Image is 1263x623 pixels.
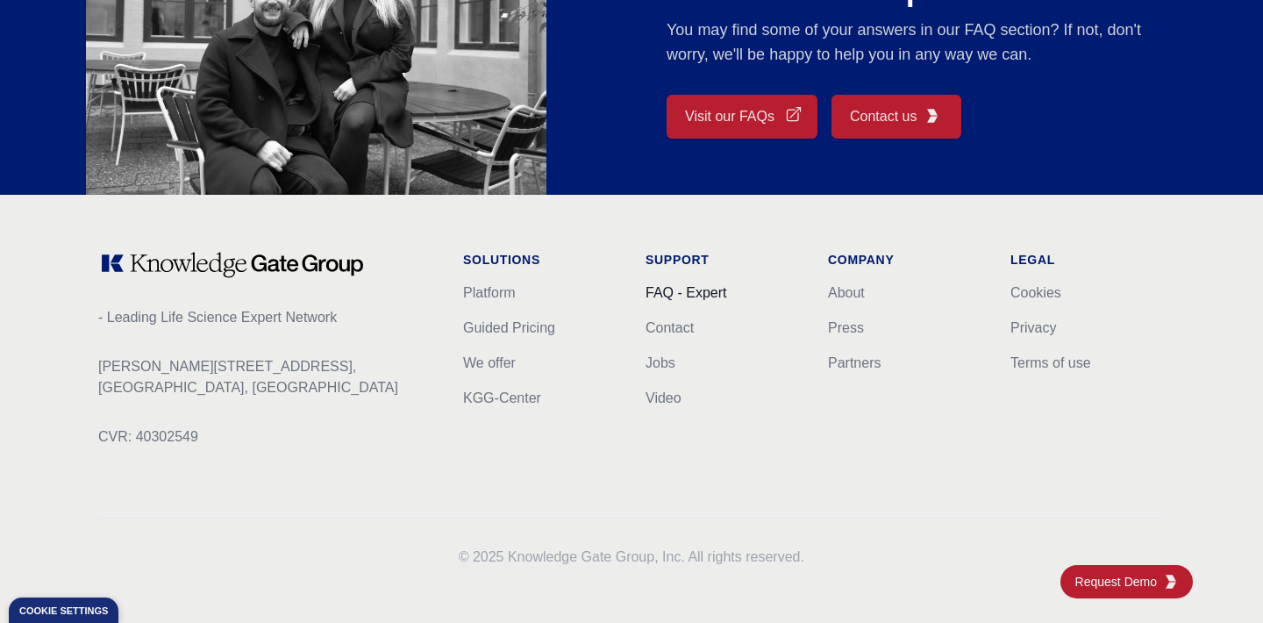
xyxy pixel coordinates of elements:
a: Cookies [1010,285,1061,300]
p: You may find some of your answers in our FAQ section? If not, don't worry, we'll be happy to help... [667,18,1165,67]
a: We offer [463,355,516,370]
iframe: Chat Widget [1175,539,1263,623]
a: Partners [828,355,881,370]
a: Video [646,390,681,405]
img: KGG [925,109,939,123]
a: About [828,285,865,300]
a: Guided Pricing [463,320,555,335]
a: Jobs [646,355,675,370]
a: Platform [463,285,516,300]
p: - Leading Life Science Expert Network [98,307,435,328]
a: Visit our FAQs [667,95,817,139]
img: KGG [1164,575,1178,589]
span: Request Demo [1075,573,1164,591]
a: FAQ - Expert [646,285,726,300]
span: Contact us [850,106,917,127]
p: CVR: 40302549 [98,426,435,448]
h1: Solutions [463,251,617,269]
a: Contact [646,320,694,335]
h1: Support [646,251,800,269]
a: Contact usKGG [831,95,961,139]
p: [PERSON_NAME][STREET_ADDRESS], [GEOGRAPHIC_DATA], [GEOGRAPHIC_DATA] [98,356,435,398]
div: Cookie settings [19,606,108,616]
p: 2025 Knowledge Gate Group, Inc. All rights reserved. [98,547,1165,568]
a: KGG-Center [463,390,541,405]
a: Privacy [1010,320,1056,335]
span: © [459,549,469,564]
h1: Company [828,251,982,269]
a: Request DemoKGG [1060,565,1193,598]
a: Press [828,320,864,335]
h1: Legal [1010,251,1165,269]
a: Terms of use [1010,355,1091,370]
